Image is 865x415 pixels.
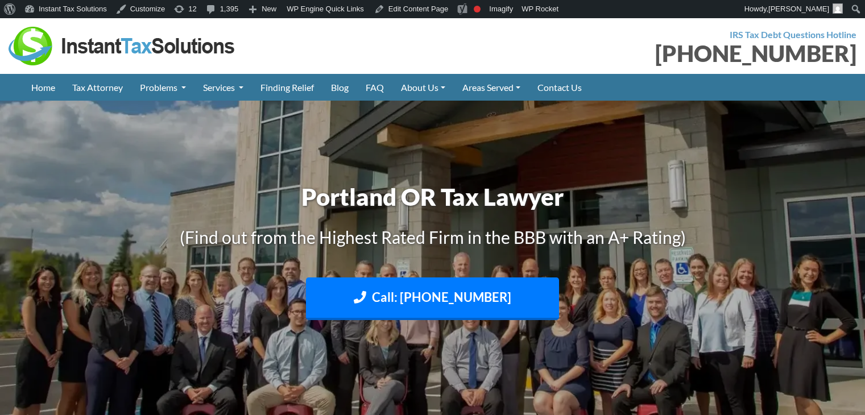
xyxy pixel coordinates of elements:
[529,74,590,101] a: Contact Us
[322,74,357,101] a: Blog
[194,74,252,101] a: Services
[252,74,322,101] a: Finding Relief
[9,27,236,65] img: Instant Tax Solutions Logo
[441,42,857,65] div: [PHONE_NUMBER]
[131,74,194,101] a: Problems
[117,225,748,249] h3: (Find out from the Highest Rated Firm in the BBB with an A+ Rating)
[23,74,64,101] a: Home
[306,277,559,320] a: Call: [PHONE_NUMBER]
[9,39,236,50] a: Instant Tax Solutions Logo
[474,6,481,13] div: Focus keyphrase not set
[768,5,829,13] span: [PERSON_NAME]
[357,74,392,101] a: FAQ
[454,74,529,101] a: Areas Served
[730,29,856,40] strong: IRS Tax Debt Questions Hotline
[117,180,748,214] h1: Portland OR Tax Lawyer
[64,74,131,101] a: Tax Attorney
[392,74,454,101] a: About Us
